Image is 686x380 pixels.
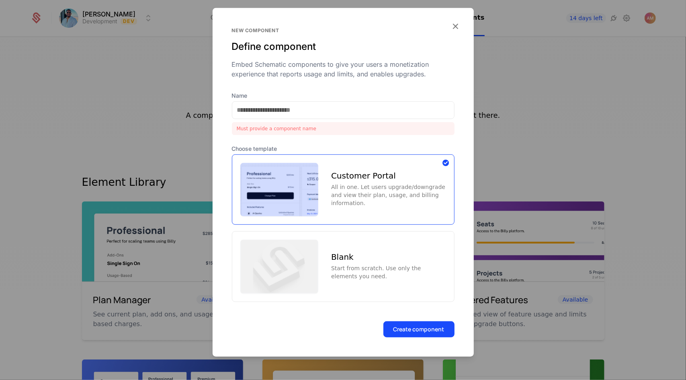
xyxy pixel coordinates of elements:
[232,144,455,152] div: Choose template
[232,27,455,33] div: New component
[232,122,455,135] div: Must provide a component name
[240,240,319,294] img: blank.png
[232,40,455,53] div: Define component
[232,91,455,99] label: Name
[331,264,446,280] div: Start from scratch. Use only the elements you need.
[240,162,319,216] img: customer-portal.png
[331,253,446,261] div: Blank
[232,59,455,78] div: Embed Schematic components to give your users a monetization experience that reports usage and li...
[383,321,455,337] button: Create component
[331,183,446,207] div: All in one. Let users upgrade/downgrade and view their plan, usage, and billing information.
[331,172,446,180] div: Customer Portal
